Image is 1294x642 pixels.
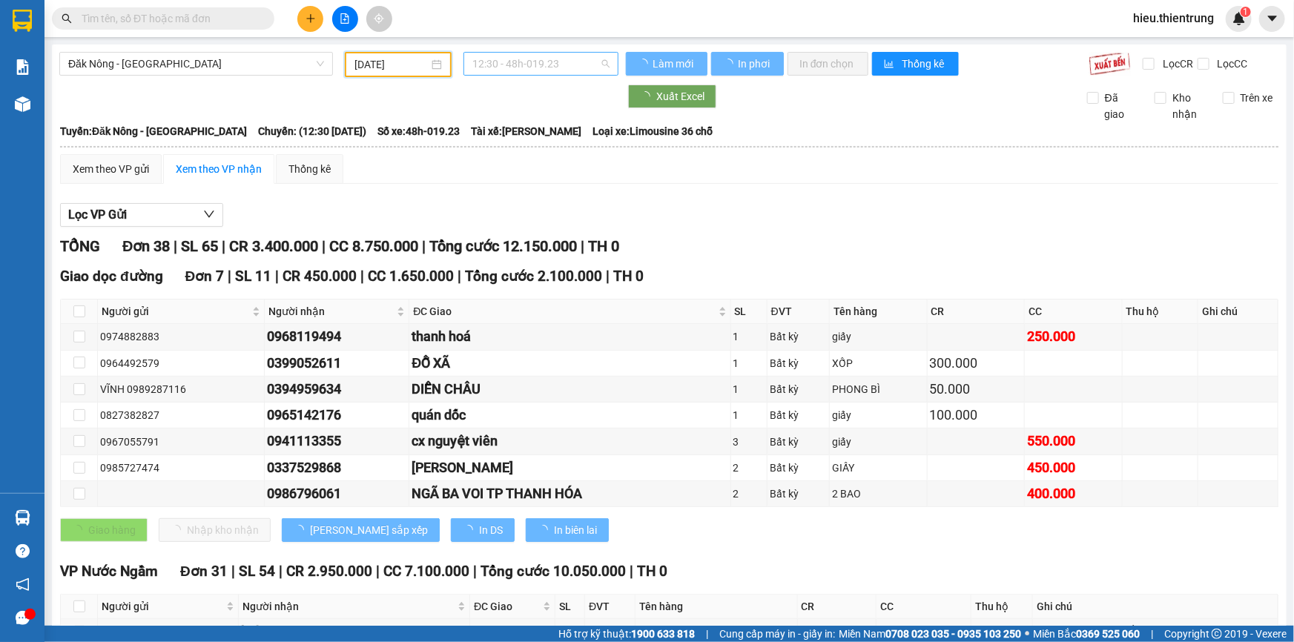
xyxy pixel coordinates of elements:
button: Lọc VP Gửi [60,203,223,227]
span: Trên xe [1235,90,1279,106]
span: Đơn 38 [122,237,170,255]
span: VP Nước Ngầm [60,563,158,580]
span: [PERSON_NAME] sắp xếp [310,522,428,538]
span: Lọc CC [1212,56,1250,72]
div: 0985727474 [100,460,262,476]
img: warehouse-icon [15,510,30,526]
div: giấy [832,434,925,450]
span: Tổng cước 10.050.000 [481,563,626,580]
span: caret-down [1266,12,1279,25]
span: TỔNG [60,237,100,255]
div: Xem theo VP gửi [73,161,149,177]
span: In biên lai [554,522,597,538]
button: bar-chartThống kê [872,52,959,76]
th: Ghi chú [1198,300,1278,324]
span: hieu.thientrung [1121,9,1226,27]
div: 0967055791 [100,434,262,450]
div: Bất kỳ [770,381,827,397]
span: loading [638,59,650,69]
span: copyright [1212,629,1222,639]
span: 1 [1243,7,1248,17]
b: [DOMAIN_NAME] [198,12,358,36]
span: loading [723,59,736,69]
sup: 1 [1241,7,1251,17]
th: Thu hộ [1123,300,1198,324]
span: notification [16,578,30,592]
div: giấy [832,407,925,423]
span: Hỗ trợ kỹ thuật: [558,626,695,642]
b: Tuyến: Đăk Nông - [GEOGRAPHIC_DATA] [60,125,247,137]
span: Thống kê [902,56,947,72]
th: Tên hàng [830,300,928,324]
div: quán dốc [412,405,727,426]
button: Nhập kho nhận [159,518,271,542]
span: Lọc CR [1157,56,1195,72]
button: Xuất Excel [628,85,716,108]
span: Đơn 7 [185,268,225,285]
button: aim [366,6,392,32]
span: Tổng cước 12.150.000 [429,237,577,255]
div: Bất kỳ [770,486,827,502]
span: CC 7.100.000 [383,563,469,580]
img: icon-new-feature [1232,12,1246,25]
span: CR 3.400.000 [229,237,318,255]
span: | [322,237,326,255]
span: SL 65 [181,237,218,255]
button: In đơn chọn [788,52,868,76]
span: SL 54 [239,563,275,580]
strong: 0369 525 060 [1076,628,1140,640]
div: Bất kỳ [587,623,633,640]
span: down [203,208,215,220]
span: | [231,563,235,580]
div: thanh hoá [412,326,727,347]
span: plus [306,13,316,24]
span: | [376,563,380,580]
span: TH 0 [588,237,619,255]
div: 50.000 [930,379,1023,400]
div: PHONG BÌ [832,381,925,397]
span: | [174,237,177,255]
div: 450.000 [1027,457,1120,478]
button: In phơi [711,52,784,76]
span: | [473,563,477,580]
span: | [1151,626,1153,642]
div: 2 [733,486,765,502]
div: 0986796061 [267,483,407,504]
h2: VP Nhận: Văn Phòng Đăk Nông [78,106,358,246]
div: Bất kỳ [770,460,827,476]
div: Bất kỳ [770,355,827,371]
strong: 0708 023 035 - 0935 103 250 [885,628,1021,640]
span: question-circle [16,544,30,558]
span: | [275,268,279,285]
th: CC [877,595,971,619]
div: 1 [733,407,765,423]
span: Đã giao [1099,90,1143,122]
span: Miền Bắc [1033,626,1140,642]
span: 12:30 - 48h-019.23 [472,53,610,75]
span: aim [374,13,384,24]
div: XỐP [832,355,925,371]
div: 1 [558,623,582,640]
span: Đăk Nông - Hà Nội [68,53,324,75]
div: Bất kỳ [770,328,827,345]
button: Làm mới [626,52,707,76]
th: SL [555,595,585,619]
span: Miền Nam [839,626,1021,642]
button: [PERSON_NAME] sắp xếp [282,518,440,542]
div: 2 [733,460,765,476]
div: GTN MÌNH CHỊU CƯỚC [1035,623,1275,640]
th: Tên hàng [636,595,798,619]
img: warehouse-icon [15,96,30,112]
div: 0394959634 [267,379,407,400]
span: Số xe: 48h-019.23 [377,123,460,139]
div: Bất kỳ [770,434,827,450]
div: 3 [733,434,765,450]
div: 400.000 [1027,483,1120,504]
th: CC [1025,300,1123,324]
div: ĐỖ XÃ [412,353,727,374]
div: cx nguyệt viên [412,431,727,451]
div: 1 [733,355,765,371]
div: Xem theo VP nhận [176,161,262,177]
div: 300.000 [930,353,1023,374]
div: 0941113355 [267,431,407,451]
